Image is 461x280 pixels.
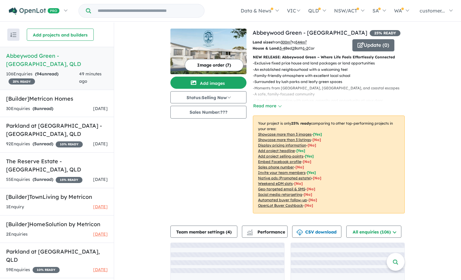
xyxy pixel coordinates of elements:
[93,177,108,182] span: [DATE]
[34,141,37,147] span: 5
[291,121,311,126] b: 25 % ready
[313,176,321,180] span: [No]
[295,40,307,44] u: 544 m
[35,71,58,77] strong: ( unread)
[253,91,404,97] p: - A safe, family-focused community
[305,40,307,43] sup: 2
[370,30,400,36] span: 25 % READY
[93,231,108,237] span: [DATE]
[253,102,281,109] button: Read more
[258,165,294,169] u: Sales phone number
[34,177,37,182] span: 5
[56,141,83,147] span: 10 % READY
[33,177,53,182] strong: ( unread)
[10,33,16,37] img: sort.svg
[34,106,37,111] span: 8
[33,141,53,147] strong: ( unread)
[170,226,237,238] button: Team member settings (4)
[305,203,313,208] span: [No]
[6,140,83,148] div: 92 Enquir ies
[253,29,367,36] a: Abbeywood Green - [GEOGRAPHIC_DATA]
[258,148,295,153] u: Add project headline
[247,230,253,233] img: line-chart.svg
[253,60,404,66] p: - Exclusive fixed price house and land packages or land opportunities
[296,148,305,153] span: [ Yes ]
[37,71,42,77] span: 94
[294,181,303,186] span: [No]
[281,40,292,44] u: 300 m
[305,154,314,158] span: [ Yes ]
[258,198,307,202] u: Automated buyer follow-up
[170,106,246,119] button: Sales Number:???
[253,45,348,51] p: Bed Bath Car
[258,143,306,147] u: Display pricing information
[258,181,293,186] u: Weekend eDM slots
[6,122,108,138] h5: Parkland at [GEOGRAPHIC_DATA] - [GEOGRAPHIC_DATA] , QLD
[303,46,308,50] u: 1-2
[258,159,301,164] u: Embed Facebook profile
[308,143,316,147] span: [ No ]
[185,59,243,71] button: Image order (7)
[253,40,272,44] b: Land sizes
[258,170,306,175] u: Invite your team members
[258,187,305,191] u: Geo-targeted email & SMS
[258,192,302,197] u: Social media retargeting
[6,193,108,201] h5: [Builder] TownLiving by Metricon
[253,73,404,79] p: - Family-friendly atmosphere with excellent local school
[309,198,317,202] span: [No]
[6,95,108,103] h5: [Builder] Metricon Homes
[242,226,288,238] button: Performance
[6,231,28,238] div: 2 Enquir ies
[170,77,246,89] button: Add images
[253,85,404,91] p: - Moments from [GEOGRAPHIC_DATA], [GEOGRAPHIC_DATA], and coastal escapes
[292,226,341,238] button: CSV download
[253,39,348,45] p: from
[352,39,394,51] button: Update (0)
[292,40,307,44] span: to
[33,106,53,111] strong: ( unread)
[258,137,311,142] u: Showcase more than 3 listings
[247,231,253,235] img: bar-chart.svg
[307,170,316,175] span: [ Yes ]
[303,159,311,164] span: [ No ]
[258,154,303,158] u: Add project selling-points
[304,192,312,197] span: [No]
[253,98,404,104] p: - Lifestyle-rich location with nature, amenity and opportunity at your door
[346,226,401,238] button: All enquiries (106)
[93,141,108,147] span: [DATE]
[6,71,79,85] div: 106 Enquir ies
[92,4,203,17] input: Try estate name, suburb, builder or developer
[6,105,53,112] div: 30 Enquir ies
[93,267,108,272] span: [DATE]
[253,54,405,60] p: NEW RELEASE: Abbeywood Green – Where Life Feels Effortlessly Connected
[170,29,246,74] img: Abbeywood Green - Taigum
[6,266,60,274] div: 59 Enquir ies
[253,46,280,50] b: House & Land:
[295,165,304,169] span: [ No ]
[313,132,322,137] span: [ Yes ]
[248,229,285,235] span: Performance
[253,116,405,213] p: Your project is only comparing to other top-performing projects in your area: - - - - - - - - - -...
[6,52,108,68] h5: Abbeywood Green - [GEOGRAPHIC_DATA] , QLD
[297,230,303,236] img: download icon
[292,46,294,50] u: 2
[9,7,60,15] img: Openlot PRO Logo White
[307,187,315,191] span: [No]
[258,203,303,208] u: OpenLot Buyer Cashback
[9,78,35,85] span: 25 % READY
[6,157,108,174] h5: The Reserve Estate - [GEOGRAPHIC_DATA] , QLD
[93,106,108,111] span: [DATE]
[420,8,445,14] span: customer...
[6,247,108,264] h5: Parkland at [GEOGRAPHIC_DATA] , QLD
[253,79,404,85] p: - Surrounded by lush parks and leafy green spaces
[258,176,311,180] u: Native ads (Promoted estate)
[170,91,246,103] button: Status:Selling Now
[258,132,312,137] u: Showcase more than 3 images
[6,176,82,183] div: 55 Enquir ies
[6,220,108,228] h5: [Builder] HomeSolution by Metricon
[313,137,321,142] span: [ No ]
[290,40,292,43] sup: 2
[280,46,285,50] u: 3-4
[79,71,102,84] span: 49 minutes ago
